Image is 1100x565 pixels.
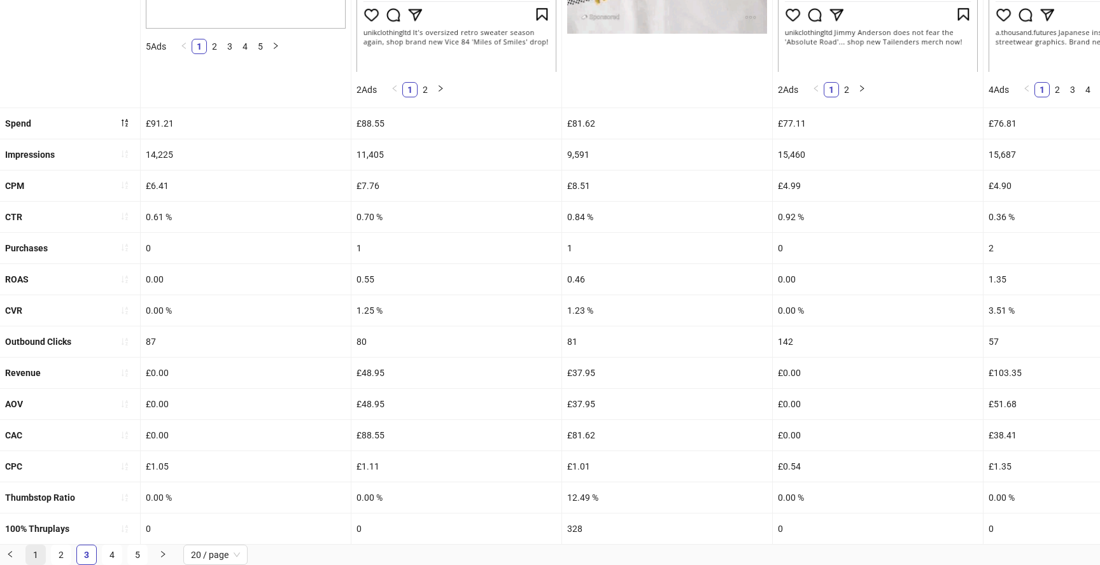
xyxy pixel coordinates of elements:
b: CPM [5,181,24,191]
a: 4 [238,39,252,53]
span: 5 Ads [146,41,166,52]
div: £8.51 [562,171,772,201]
li: Next Page [268,39,283,54]
li: Previous Page [176,39,192,54]
li: 3 [1065,82,1080,97]
span: sort-ascending [120,306,129,315]
div: £37.95 [562,389,772,419]
div: £6.41 [141,171,351,201]
div: 0.00 % [773,295,983,326]
b: Impressions [5,150,55,160]
li: Next Page [153,545,173,565]
span: sort-ascending [120,275,129,284]
li: 2 [418,82,433,97]
div: Page Size [183,545,248,565]
div: 0.00 % [141,295,351,326]
div: £0.00 [141,420,351,450]
div: 0 [141,513,351,544]
span: sort-ascending [120,181,129,190]
span: left [391,85,398,92]
div: £91.21 [141,108,351,139]
div: £4.99 [773,171,983,201]
li: Next Page [854,82,870,97]
div: £48.95 [351,389,561,419]
b: AOV [5,399,23,409]
div: £37.95 [562,358,772,388]
span: right [159,550,167,558]
a: 2 [840,83,854,97]
li: 2 [839,82,854,97]
div: 0.61 % [141,202,351,232]
li: Previous Page [387,82,402,97]
div: 0.00 [141,264,351,295]
b: Spend [5,118,31,129]
div: 80 [351,326,561,357]
a: 1 [192,39,206,53]
div: £81.62 [562,108,772,139]
b: CAC [5,430,22,440]
li: 2 [207,39,222,54]
div: 0.00 % [773,482,983,513]
span: right [858,85,866,92]
a: 2 [208,39,222,53]
li: 2 [51,545,71,565]
a: 2 [418,83,432,97]
a: 3 [1066,83,1080,97]
div: £88.55 [351,420,561,450]
li: 1 [192,39,207,54]
div: £1.01 [562,451,772,482]
span: sort-ascending [120,212,129,221]
li: 1 [1034,82,1050,97]
li: 4 [237,39,253,54]
span: 20 / page [191,545,240,564]
b: Outbound Clicks [5,337,71,347]
span: sort-ascending [120,431,129,440]
button: left [808,82,824,97]
a: 2 [1050,83,1064,97]
button: right [854,82,870,97]
div: £88.55 [351,108,561,139]
div: 1 [351,233,561,263]
div: £0.00 [773,420,983,450]
div: 0.00 % [351,482,561,513]
span: sort-ascending [120,368,129,377]
div: £1.05 [141,451,351,482]
li: Previous Page [1019,82,1034,97]
button: right [433,82,448,97]
a: 1 [26,545,45,564]
div: 0.70 % [351,202,561,232]
span: sort-ascending [120,400,129,408]
div: 0.84 % [562,202,772,232]
span: left [1023,85,1031,92]
span: sort-ascending [120,462,129,471]
b: CPC [5,461,22,471]
b: CVR [5,305,22,316]
div: 142 [773,326,983,357]
b: Thumbstop Ratio [5,492,75,503]
a: 1 [403,83,417,97]
div: 15,460 [773,139,983,170]
div: £48.95 [351,358,561,388]
b: 100% Thruplays [5,524,69,534]
span: sort-ascending [120,337,129,346]
a: 4 [102,545,122,564]
span: sort-ascending [120,243,129,252]
div: £0.00 [141,358,351,388]
div: 12.49 % [562,482,772,513]
div: 14,225 [141,139,351,170]
div: 81 [562,326,772,357]
span: right [437,85,444,92]
div: 0.55 [351,264,561,295]
b: CTR [5,212,22,222]
div: £0.00 [773,389,983,419]
a: 1 [1035,83,1049,97]
div: 0.00 [773,264,983,295]
div: 1.23 % [562,295,772,326]
a: 4 [1081,83,1095,97]
div: £7.76 [351,171,561,201]
div: 1 [562,233,772,263]
b: Purchases [5,243,48,253]
div: £0.00 [773,358,983,388]
li: 1 [402,82,418,97]
div: 0 [351,513,561,544]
